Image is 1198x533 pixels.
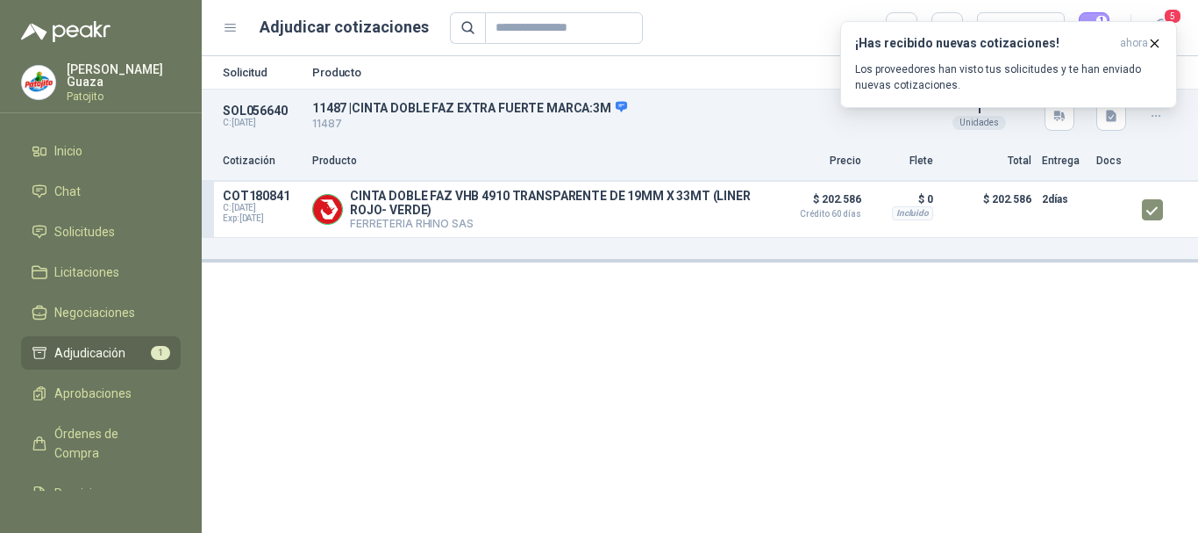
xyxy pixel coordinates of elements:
[151,346,170,360] span: 1
[223,118,302,128] p: C: [DATE]
[54,424,164,463] span: Órdenes de Compra
[312,153,763,169] p: Producto
[774,189,861,219] p: $ 202.586
[1096,153,1131,169] p: Docs
[774,210,861,219] span: Crédito 60 días
[22,66,55,99] img: Company Logo
[21,215,181,248] a: Solicitudes
[952,116,1006,130] div: Unidades
[21,336,181,370] a: Adjudicación1
[54,141,82,161] span: Inicio
[21,256,181,289] a: Licitaciones
[223,213,302,224] span: Exp: [DATE]
[54,484,119,503] span: Remisiones
[54,303,135,322] span: Negociaciones
[223,67,302,78] p: Solicitud
[312,100,924,116] p: 11487 | CINTA DOBLE FAZ EXTRA FUERTE MARCA:3M
[840,21,1177,108] button: ¡Has recibido nuevas cotizaciones!ahora Los proveedores han visto tus solicitudes y te han enviad...
[21,377,181,410] a: Aprobaciones
[21,134,181,168] a: Inicio
[67,63,181,88] p: [PERSON_NAME] Guaza
[350,217,763,230] p: FERRETERIA RHINO SAS
[1042,189,1086,210] p: 2 días
[313,195,342,224] img: Company Logo
[1163,8,1182,25] span: 5
[1079,12,1110,44] button: 1
[350,189,763,217] p: CINTA DOBLE FAZ VHB 4910 TRANSPARENTE DE 19MM X 33MT (LINER ROJO- VERDE)
[54,343,125,363] span: Adjudicación
[855,61,1162,93] p: Los proveedores han visto tus solicitudes y te han enviado nuevas cotizaciones.
[872,189,933,210] p: $ 0
[223,203,302,213] span: C: [DATE]
[988,15,1038,41] div: Precio
[54,263,119,282] span: Licitaciones
[892,206,933,220] div: Incluido
[312,116,924,133] p: 11487
[1042,153,1086,169] p: Entrega
[67,91,181,102] p: Patojito
[21,477,181,510] a: Remisiones
[223,189,302,203] p: COT180841
[944,189,1031,230] p: $ 202.586
[21,417,181,470] a: Órdenes de Compra
[944,153,1031,169] p: Total
[855,36,1113,51] h3: ¡Has recibido nuevas cotizaciones!
[872,153,933,169] p: Flete
[774,153,861,169] p: Precio
[21,175,181,208] a: Chat
[54,182,81,201] span: Chat
[21,21,111,42] img: Logo peakr
[223,153,302,169] p: Cotización
[54,384,132,403] span: Aprobaciones
[54,222,115,241] span: Solicitudes
[260,15,429,40] h1: Adjudicar cotizaciones
[21,296,181,329] a: Negociaciones
[1145,12,1177,44] button: 5
[312,67,924,78] p: Producto
[1120,36,1148,51] span: ahora
[223,104,302,118] p: SOL056640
